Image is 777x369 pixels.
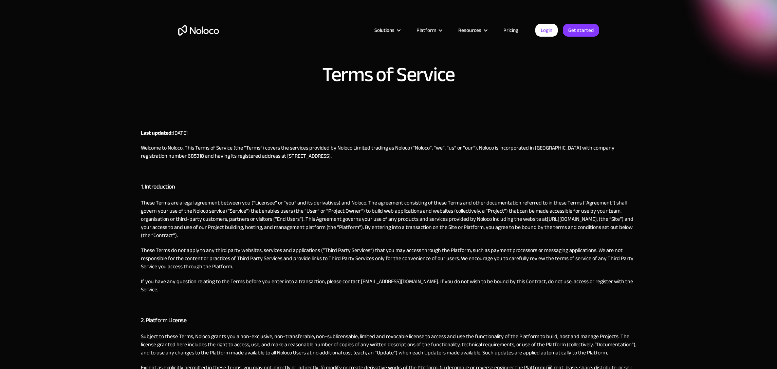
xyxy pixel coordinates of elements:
[322,64,455,85] h1: Terms of Service
[450,26,495,35] div: Resources
[458,26,481,35] div: Resources
[141,332,636,357] p: Subject to these Terms, Noloco grants you a non-exclusive, non-transferable, non-sublicensable, l...
[366,26,408,35] div: Solutions
[178,25,219,36] a: home
[374,26,394,35] div: Solutions
[563,24,599,37] a: Get started
[141,129,636,137] p: [DATE]
[408,26,450,35] div: Platform
[141,300,636,309] p: ‍
[141,199,636,239] p: These Terms are a legal agreement between you (“Licensee” or “you” and its derivatives) and Noloc...
[495,26,527,35] a: Pricing
[141,144,636,160] p: Welcome to Noloco. This Terms of Service (the “Terms”) covers the services provided by Noloco Lim...
[141,277,636,294] p: If you have any question relating to the Terms before you enter into a transaction, please contac...
[141,182,636,192] h3: 1. Introduction
[141,128,173,138] strong: Last updated:
[547,214,597,224] a: [URL][DOMAIN_NAME]
[141,167,636,175] p: ‍
[141,246,636,271] p: These Terms do not apply to any third party websites, services and applications (“Third Party Ser...
[417,26,436,35] div: Platform
[535,24,558,37] a: Login
[141,315,636,326] h3: 2. Platform License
